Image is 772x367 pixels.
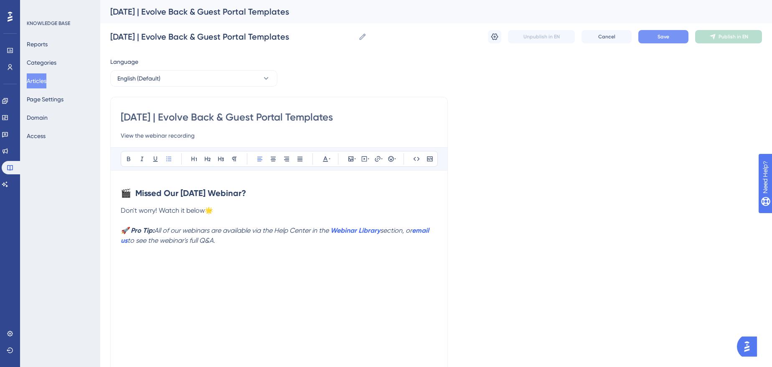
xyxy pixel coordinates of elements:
button: Access [27,128,46,143]
em: All of our webinars are available via the Help Center in the [154,226,329,234]
span: Don't worry! Watch it below🌟 [121,206,213,214]
em: to see the webinar's full Q&A. [127,236,215,244]
button: English (Default) [110,70,277,87]
button: Categories [27,55,56,70]
em: section, or [380,226,412,234]
button: Unpublish in EN [508,30,575,43]
span: Unpublish in EN [523,33,560,40]
span: Language [110,57,138,67]
input: Article Name [110,31,355,43]
span: English (Default) [117,73,160,83]
div: [DATE] | Evolve Back & Guest Portal Templates [110,6,741,18]
span: Cancel [598,33,615,40]
strong: 🚀 Pro Tip: [121,226,154,234]
button: Page Settings [27,92,63,107]
button: Domain [27,110,48,125]
span: Save [658,33,669,40]
span: Need Help? [20,2,52,12]
button: Publish in EN [695,30,762,43]
span: Publish in EN [719,33,748,40]
div: KNOWLEDGE BASE [27,20,70,27]
input: Article Description [121,131,437,141]
iframe: UserGuiding AI Assistant Launcher [737,334,762,359]
button: Reports [27,37,48,52]
strong: 🎬 Missed Our [DATE] Webinar? [121,188,246,198]
button: Articles [27,73,46,88]
button: Cancel [582,30,632,43]
input: Article Title [121,111,437,124]
a: Webinar Library [330,226,380,234]
button: Save [638,30,688,43]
